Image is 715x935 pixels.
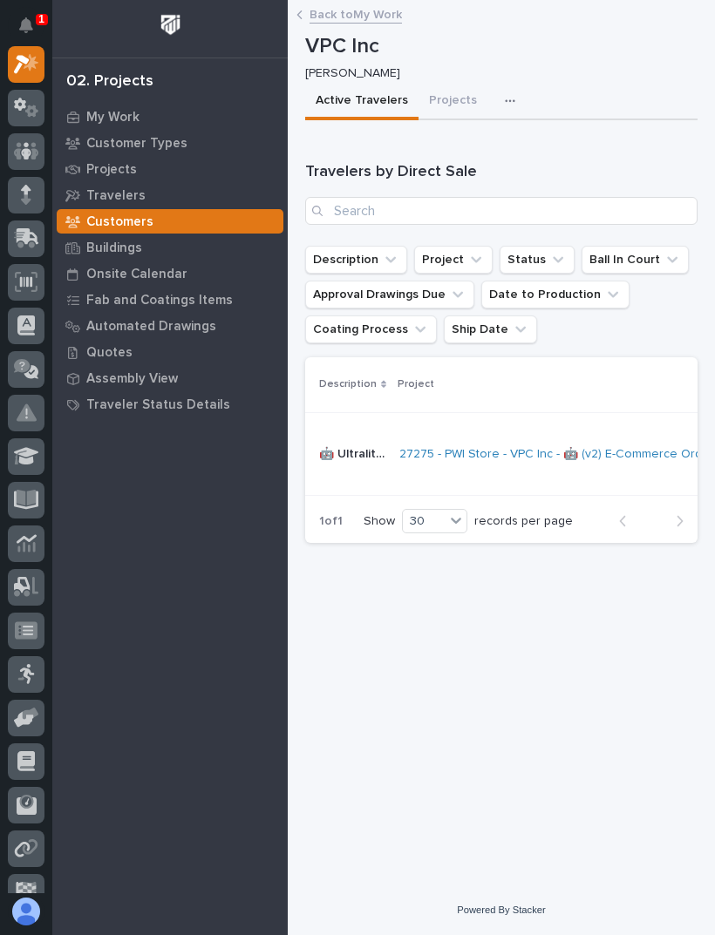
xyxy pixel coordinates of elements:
p: Automated Drawings [86,319,216,335]
p: Quotes [86,345,133,361]
button: Active Travelers [305,84,419,120]
button: Ship Date [444,315,537,343]
p: Project [398,375,434,394]
button: Project [414,246,493,274]
a: Powered By Stacker [457,905,545,915]
p: Assembly View [86,371,178,387]
a: Customers [52,208,288,234]
p: Fab and Coatings Items [86,293,233,308]
p: records per page [474,514,573,529]
p: Projects [86,162,137,178]
p: Customers [86,214,153,230]
button: Approval Drawings Due [305,281,474,308]
a: Projects [52,156,288,182]
a: Automated Drawings [52,313,288,339]
p: 🤖 Ultralite Base Plate Mounted Jib Crane [319,444,389,462]
p: Travelers [86,188,146,204]
p: Onsite Calendar [86,267,187,282]
p: VPC Inc [305,34,691,59]
a: Customer Types [52,130,288,156]
a: Buildings [52,234,288,261]
p: Traveler Status Details [86,397,230,413]
button: Date to Production [481,281,630,308]
a: Travelers [52,182,288,208]
p: Buildings [86,241,142,256]
p: [PERSON_NAME] [305,66,684,81]
button: users-avatar [8,893,44,930]
button: Back [605,513,651,529]
button: Status [500,246,575,274]
button: Description [305,246,407,274]
a: Traveler Status Details [52,391,288,417]
a: Onsite Calendar [52,261,288,287]
p: 1 [38,13,44,25]
div: 02. Projects [66,72,153,91]
p: 1 of 1 [305,500,357,543]
p: My Work [86,110,140,125]
p: Description [319,375,377,394]
img: Workspace Logo [154,9,187,41]
button: Ball In Court [582,246,689,274]
a: Assembly View [52,365,288,391]
div: Notifications1 [22,17,44,45]
a: Quotes [52,339,288,365]
button: Notifications [8,7,44,44]
p: Show [364,514,395,529]
a: My Work [52,104,288,130]
button: Coating Process [305,315,437,343]
h1: Travelers by Direct Sale [305,162,698,183]
button: Next [651,513,698,529]
p: Customer Types [86,136,187,152]
input: Search [305,197,698,225]
div: 30 [403,512,445,532]
a: Fab and Coatings Items [52,287,288,313]
a: Back toMy Work [310,3,402,24]
button: Projects [419,84,487,120]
